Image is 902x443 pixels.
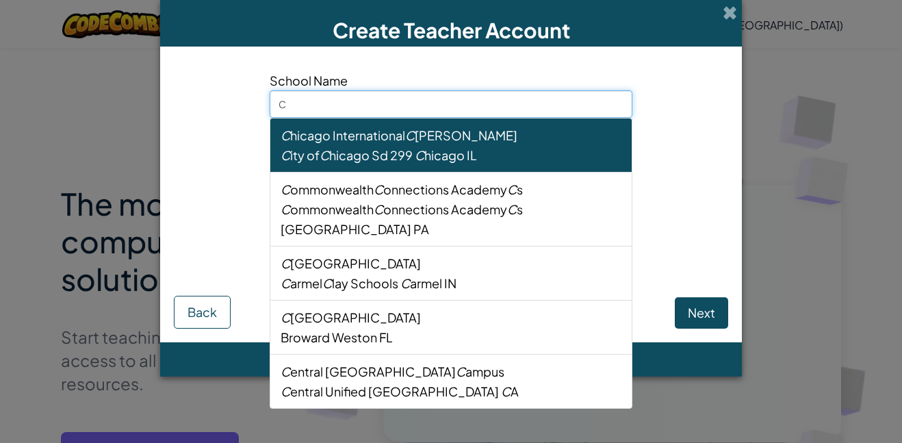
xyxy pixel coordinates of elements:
span: entral Unified [281,383,366,399]
span: IL [467,147,477,163]
em: C [400,275,410,291]
span: ommonwealth onnections Academy s [281,201,523,217]
span: armel [400,275,442,291]
div: [GEOGRAPHIC_DATA] [281,253,621,273]
em: C [374,181,383,197]
div: entral [GEOGRAPHIC_DATA] ampus [281,362,621,381]
span: Broward [281,329,330,345]
em: C [405,127,415,143]
em: C [281,201,290,217]
span: [GEOGRAPHIC_DATA] [281,221,411,237]
div: ommonwealth onnections Academy s [281,179,621,199]
span: Create Teacher Account [333,17,570,43]
em: C [281,309,290,325]
button: Next [675,297,728,329]
span: FL [379,329,393,345]
span: A [501,383,519,399]
em: C [281,275,290,291]
span: IN [444,275,456,291]
span: School Name [270,71,632,90]
span: armel lay Schools [281,275,398,291]
em: C [501,383,511,399]
em: C [322,275,332,291]
div: [GEOGRAPHIC_DATA] [281,307,621,327]
em: C [507,201,517,217]
div: hicago International [PERSON_NAME] [281,125,621,145]
span: ity of hicago Sd 299 [281,147,413,163]
span: PA [413,221,429,237]
em: C [281,181,290,197]
button: Back [174,296,231,329]
span: Weston [332,329,377,345]
em: C [281,127,290,143]
em: C [320,147,329,163]
em: C [281,255,290,271]
em: C [281,147,290,163]
em: C [456,364,465,379]
em: C [415,147,424,163]
em: C [281,364,290,379]
span: [GEOGRAPHIC_DATA] [368,383,499,399]
em: C [374,201,383,217]
em: C [507,181,517,197]
span: hicago [415,147,465,163]
em: C [281,383,290,399]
